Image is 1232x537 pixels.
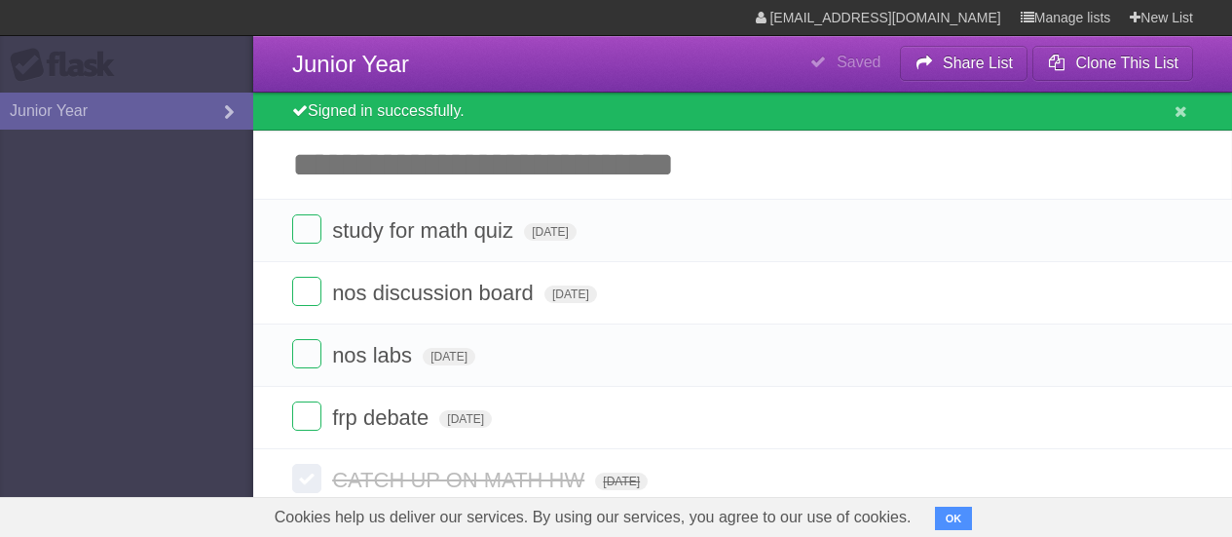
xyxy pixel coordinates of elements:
[332,218,518,243] span: study for math quiz
[595,473,648,490] span: [DATE]
[423,348,475,365] span: [DATE]
[10,48,127,83] div: Flask
[544,286,597,303] span: [DATE]
[900,46,1028,81] button: Share List
[837,54,880,70] b: Saved
[1075,55,1178,71] b: Clone This List
[255,498,931,537] span: Cookies help us deliver our services. By using our services, you agree to our use of cookies.
[332,281,539,305] span: nos discussion board
[524,223,577,241] span: [DATE]
[439,410,492,428] span: [DATE]
[292,339,321,368] label: Done
[943,55,1013,71] b: Share List
[253,93,1232,131] div: Signed in successfully.
[292,402,321,431] label: Done
[332,405,433,430] span: frp debate
[935,507,973,530] button: OK
[292,51,409,77] span: Junior Year
[332,468,589,492] span: CATCH UP ON MATH HW
[332,343,417,367] span: nos labs
[292,464,321,493] label: Done
[292,214,321,244] label: Done
[292,277,321,306] label: Done
[1032,46,1193,81] button: Clone This List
